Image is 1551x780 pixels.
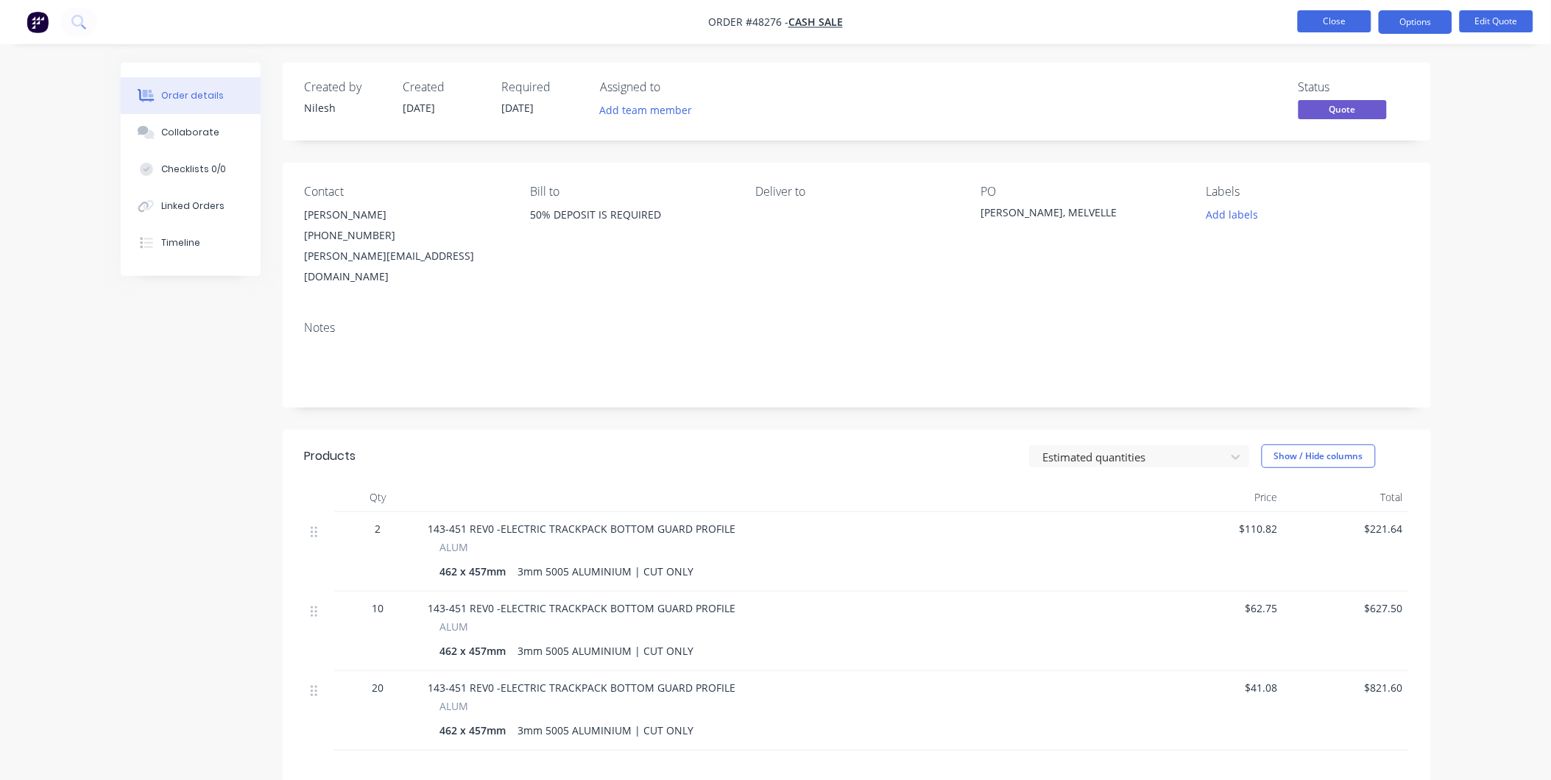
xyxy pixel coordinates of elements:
[1198,205,1266,224] button: Add labels
[1379,10,1452,34] button: Options
[502,101,534,115] span: [DATE]
[512,720,700,741] div: 3mm 5005 ALUMINIUM | CUT ONLY
[755,185,957,199] div: Deliver to
[305,225,506,246] div: [PHONE_NUMBER]
[305,321,1409,335] div: Notes
[1299,80,1409,94] div: Status
[305,205,506,225] div: [PERSON_NAME]
[428,522,736,536] span: 143-451 REV0 -ELECTRIC TRACKPACK BOTTOM GUARD PROFILE
[372,600,384,616] span: 10
[1290,521,1403,536] span: $221.64
[1206,185,1408,199] div: Labels
[1460,10,1533,32] button: Edit Quote
[1159,483,1284,512] div: Price
[601,80,748,94] div: Assigned to
[1165,680,1278,695] span: $41.08
[440,720,512,741] div: 462 x 457mm
[440,539,469,555] span: ALUM
[981,185,1183,199] div: PO
[121,151,261,188] button: Checklists 0/0
[161,163,226,176] div: Checklists 0/0
[1165,600,1278,616] span: $62.75
[440,640,512,662] div: 462 x 457mm
[375,521,381,536] span: 2
[305,185,506,199] div: Contact
[121,114,261,151] button: Collaborate
[1165,521,1278,536] span: $110.82
[601,100,701,120] button: Add team member
[305,246,506,287] div: [PERSON_NAME][EMAIL_ADDRESS][DOMAIN_NAME]
[530,185,732,199] div: Bill to
[305,447,356,465] div: Products
[981,205,1165,225] div: [PERSON_NAME], MELVELLE
[305,205,506,287] div: [PERSON_NAME][PHONE_NUMBER][PERSON_NAME][EMAIL_ADDRESS][DOMAIN_NAME]
[440,561,512,582] div: 462 x 457mm
[440,619,469,634] span: ALUM
[27,11,49,33] img: Factory
[788,15,843,29] a: CASH SALE
[121,188,261,224] button: Linked Orders
[1290,600,1403,616] span: $627.50
[161,89,224,102] div: Order details
[121,224,261,261] button: Timeline
[305,100,386,116] div: Nilesh
[1284,483,1409,512] div: Total
[403,101,436,115] span: [DATE]
[372,680,384,695] span: 20
[428,601,736,615] span: 143-451 REV0 -ELECTRIC TRACKPACK BOTTOM GUARD PROFILE
[334,483,423,512] div: Qty
[512,640,700,662] div: 3mm 5005 ALUMINIUM | CUT ONLY
[1290,680,1403,695] span: $821.60
[121,77,261,114] button: Order details
[1299,100,1387,118] span: Quote
[305,80,386,94] div: Created by
[502,80,583,94] div: Required
[530,205,732,252] div: 50% DEPOSIT IS REQUIRED
[403,80,484,94] div: Created
[512,561,700,582] div: 3mm 5005 ALUMINIUM | CUT ONLY
[530,205,732,225] div: 50% DEPOSIT IS REQUIRED
[708,15,788,29] span: Order #48276 -
[161,199,225,213] div: Linked Orders
[161,126,219,139] div: Collaborate
[428,681,736,695] span: 143-451 REV0 -ELECTRIC TRACKPACK BOTTOM GUARD PROFILE
[592,100,700,120] button: Add team member
[161,236,200,249] div: Timeline
[1262,444,1376,468] button: Show / Hide columns
[440,698,469,714] span: ALUM
[1298,10,1371,32] button: Close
